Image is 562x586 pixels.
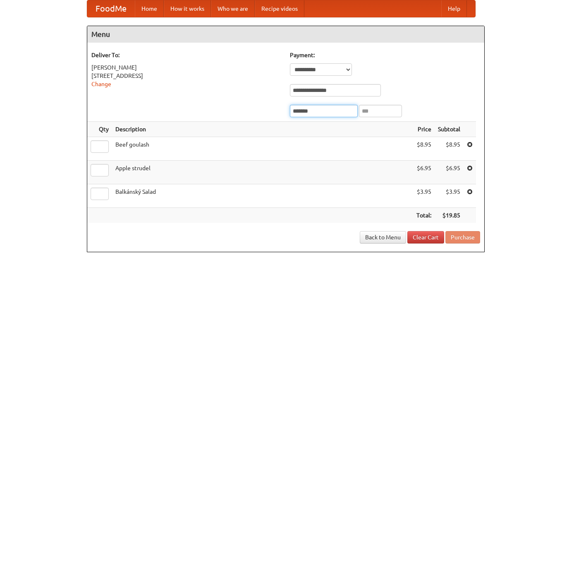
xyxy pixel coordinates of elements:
[435,184,464,208] td: $3.95
[91,51,282,59] h5: Deliver To:
[445,231,480,244] button: Purchase
[112,122,413,137] th: Description
[413,161,435,184] td: $6.95
[91,81,111,87] a: Change
[211,0,255,17] a: Who we are
[87,26,484,43] h4: Menu
[435,137,464,161] td: $8.95
[435,122,464,137] th: Subtotal
[255,0,304,17] a: Recipe videos
[290,51,480,59] h5: Payment:
[360,231,406,244] a: Back to Menu
[435,161,464,184] td: $6.95
[112,184,413,208] td: Balkánský Salad
[112,161,413,184] td: Apple strudel
[164,0,211,17] a: How it works
[413,137,435,161] td: $8.95
[413,184,435,208] td: $3.95
[87,122,112,137] th: Qty
[413,122,435,137] th: Price
[91,63,282,72] div: [PERSON_NAME]
[435,208,464,223] th: $19.85
[407,231,444,244] a: Clear Cart
[112,137,413,161] td: Beef goulash
[87,0,135,17] a: FoodMe
[91,72,282,80] div: [STREET_ADDRESS]
[135,0,164,17] a: Home
[441,0,467,17] a: Help
[413,208,435,223] th: Total:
